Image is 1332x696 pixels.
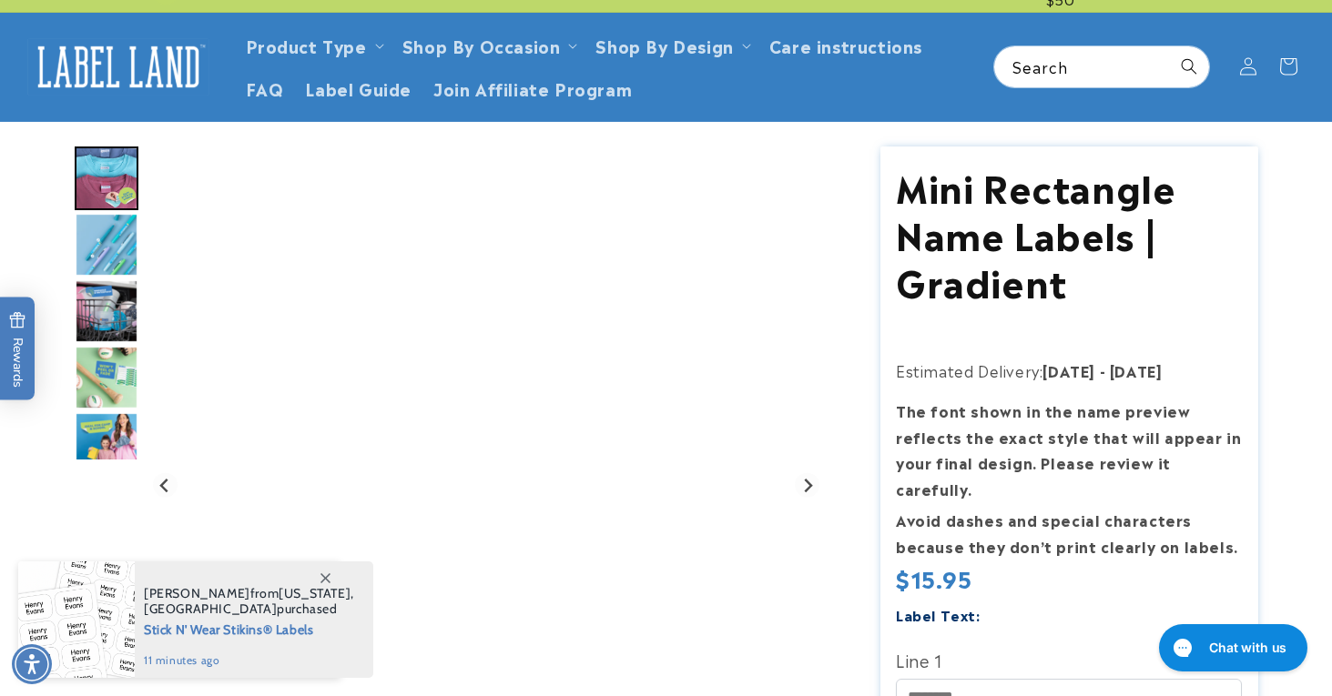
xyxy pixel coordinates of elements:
[1110,359,1163,381] strong: [DATE]
[402,35,561,55] span: Shop By Occasion
[235,24,391,66] summary: Product Type
[246,33,367,57] a: Product Type
[279,585,351,601] span: [US_STATE]
[75,213,138,277] img: Mini Rectangle Name Labels - Label Land
[75,279,138,343] img: Mini Rectangle Name Labels - Label Land
[896,645,1242,674] label: Line 1
[75,146,138,210] img: Mini Rectangle Name Labels - Label Land
[896,604,981,625] label: Label Text:
[585,24,758,66] summary: Shop By Design
[896,509,1238,557] strong: Avoid dashes and special characters because they don’t print clearly on labels.
[896,358,1242,384] p: Estimated Delivery:
[9,311,26,387] span: Rewards
[1042,359,1095,381] strong: [DATE]
[75,146,138,210] div: Go to slide 1
[294,66,422,109] a: Label Guide
[795,473,819,498] button: Next slide
[1169,46,1209,86] button: Search
[75,412,138,476] img: Mini Rectangle Name Labels - Label Land
[75,412,138,476] div: Go to slide 5
[595,33,733,57] a: Shop By Design
[769,35,922,55] span: Care instructions
[896,564,972,592] span: $15.95
[896,162,1242,304] h1: Mini Rectangle Name Labels | Gradient
[75,279,138,343] div: Go to slide 3
[246,77,284,98] span: FAQ
[235,66,295,109] a: FAQ
[305,77,412,98] span: Label Guide
[75,346,138,409] div: Go to slide 4
[422,66,643,109] a: Join Affiliate Program
[433,77,632,98] span: Join Affiliate Program
[144,600,277,617] span: [GEOGRAPHIC_DATA]
[1100,359,1106,381] strong: -
[27,38,209,95] img: Label Land
[144,586,354,617] span: from , purchased
[12,644,52,684] div: Accessibility Menu
[1150,618,1314,678] iframe: Gorgias live chat messenger
[896,399,1241,499] strong: The font shown in the name preview reflects the exact style that will appear in your final design...
[75,213,138,277] div: Go to slide 2
[75,346,138,409] img: Mini Rectangle Name Labels - Label Land
[391,24,585,66] summary: Shop By Occasion
[144,585,250,601] span: [PERSON_NAME]
[21,32,217,102] a: Label Land
[758,24,933,66] a: Care instructions
[153,473,178,498] button: Go to last slide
